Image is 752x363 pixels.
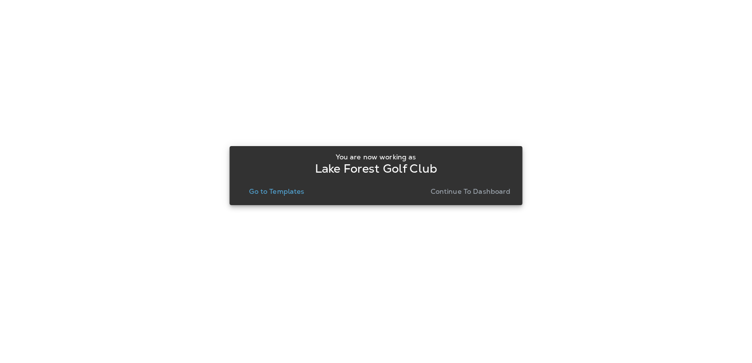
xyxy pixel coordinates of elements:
button: Continue to Dashboard [427,184,515,198]
p: You are now working as [336,153,416,161]
p: Go to Templates [249,187,304,195]
p: Continue to Dashboard [431,187,511,195]
button: Go to Templates [245,184,308,198]
p: Lake Forest Golf Club [315,165,437,173]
